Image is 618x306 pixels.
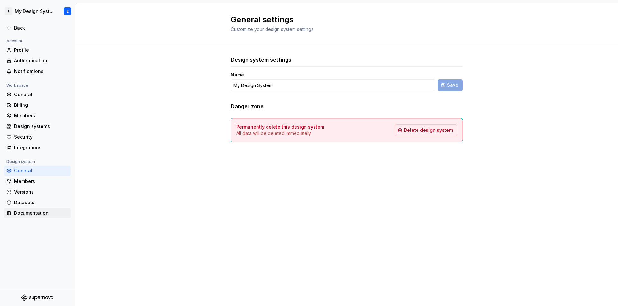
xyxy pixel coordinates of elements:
div: E [67,9,69,14]
div: Workspace [4,82,31,89]
a: Security [4,132,71,142]
div: Design systems [14,123,68,130]
button: Delete design system [395,124,457,136]
a: Design systems [4,121,71,131]
span: Customize your design system settings. [231,26,314,32]
h4: Permanently delete this design system [236,124,324,130]
svg: Supernova Logo [21,294,53,301]
a: Members [4,111,71,121]
a: Profile [4,45,71,55]
div: Versions [14,189,68,195]
div: Security [14,134,68,140]
div: Authentication [14,58,68,64]
a: Datasets [4,197,71,208]
div: Account [4,37,25,45]
div: Notifications [14,68,68,75]
a: Versions [4,187,71,197]
div: Documentation [14,210,68,216]
div: Design system [4,158,38,166]
a: Members [4,176,71,186]
h3: Design system settings [231,56,291,64]
p: All data will be deleted immediately. [236,130,324,137]
div: Datasets [14,199,68,206]
div: Integrations [14,144,68,151]
span: Delete design system [404,127,453,133]
div: Billing [14,102,68,108]
div: General [14,167,68,174]
button: TMy Design SystemE [1,4,73,18]
div: General [14,91,68,98]
a: Integrations [4,142,71,153]
a: Billing [4,100,71,110]
div: Members [14,178,68,184]
a: General [4,89,71,100]
a: Notifications [4,66,71,76]
h3: Danger zone [231,103,264,110]
a: Documentation [4,208,71,218]
label: Name [231,72,244,78]
a: Authentication [4,56,71,66]
div: Members [14,113,68,119]
div: T [5,7,12,15]
div: My Design System [15,8,56,14]
h2: General settings [231,14,455,25]
a: General [4,166,71,176]
div: Back [14,25,68,31]
div: Profile [14,47,68,53]
a: Back [4,23,71,33]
